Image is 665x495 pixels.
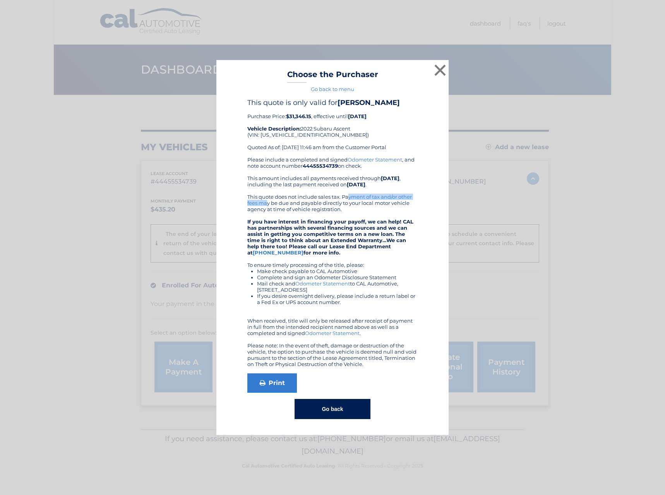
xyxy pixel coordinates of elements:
h3: Choose the Purchaser [287,70,378,83]
b: [DATE] [381,175,399,181]
li: Mail check and to CAL Automotive, [STREET_ADDRESS] [257,280,418,293]
a: Odometer Statement [305,330,360,336]
a: Go back to menu [311,86,354,92]
b: $31,346.15 [286,113,311,119]
li: Make check payable to CAL Automotive [257,268,418,274]
a: Odometer Statement [295,280,350,287]
h4: This quote is only valid for [247,98,418,107]
strong: If you have interest in financing your payoff, we can help! CAL has partnerships with several fin... [247,218,413,256]
div: Purchase Price: , effective until 2022 Subaru Ascent (VIN: [US_VEHICLE_IDENTIFICATION_NUMBER]) Qu... [247,98,418,156]
a: Odometer Statement [348,156,402,163]
strong: Vehicle Description: [247,125,301,132]
a: Print [247,373,297,393]
a: [PHONE_NUMBER] [253,249,303,256]
b: 44455534739 [303,163,338,169]
b: [DATE] [347,181,365,187]
li: Complete and sign an Odometer Disclosure Statement [257,274,418,280]
b: [DATE] [348,113,367,119]
div: Please include a completed and signed , and note account number on check. This amount includes al... [247,156,418,367]
button: Go back [295,399,370,419]
li: If you desire overnight delivery, please include a return label or a Fed Ex or UPS account number. [257,293,418,305]
button: × [432,62,448,78]
b: [PERSON_NAME] [338,98,400,107]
